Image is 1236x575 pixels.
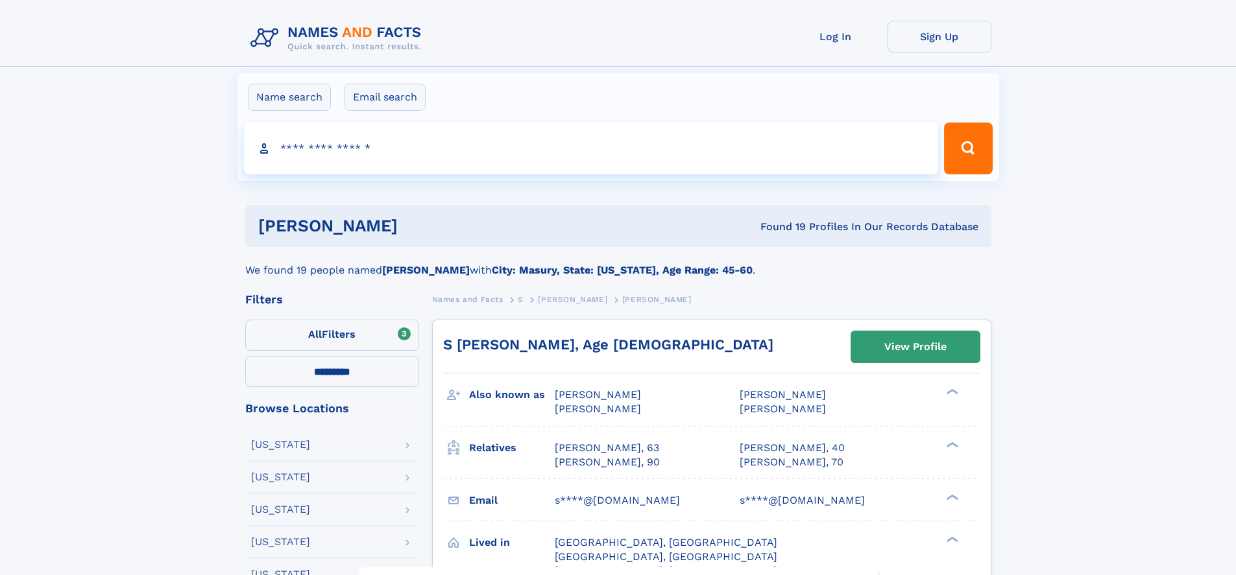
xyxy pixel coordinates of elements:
[555,441,659,455] a: [PERSON_NAME], 63
[518,291,524,307] a: S
[492,264,753,276] b: City: Masury, State: [US_STATE], Age Range: 45-60
[943,493,959,501] div: ❯
[943,535,959,543] div: ❯
[469,532,555,554] h3: Lived in
[944,123,992,174] button: Search Button
[740,388,826,401] span: [PERSON_NAME]
[245,21,432,56] img: Logo Names and Facts
[555,403,641,415] span: [PERSON_NAME]
[251,537,310,547] div: [US_STATE]
[251,504,310,515] div: [US_STATE]
[258,218,579,234] h1: [PERSON_NAME]
[555,388,641,401] span: [PERSON_NAME]
[469,437,555,459] h3: Relatives
[469,489,555,511] h3: Email
[251,440,310,450] div: [US_STATE]
[245,403,419,414] div: Browse Locations
[308,328,322,340] span: All
[443,336,773,353] a: S [PERSON_NAME], Age [DEMOGRAPHIC_DATA]
[555,455,660,469] a: [PERSON_NAME], 90
[555,550,777,563] span: [GEOGRAPHIC_DATA], [GEOGRAPHIC_DATA]
[248,84,331,111] label: Name search
[740,403,826,415] span: [PERSON_NAME]
[432,291,503,307] a: Names and Facts
[579,220,978,234] div: Found 19 Profiles In Our Records Database
[784,21,888,53] a: Log In
[244,123,939,174] input: search input
[469,384,555,406] h3: Also known as
[245,294,419,305] div: Filters
[884,332,947,362] div: View Profile
[622,295,692,304] span: [PERSON_NAME]
[555,536,777,548] span: [GEOGRAPHIC_DATA], [GEOGRAPHIC_DATA]
[943,388,959,396] div: ❯
[345,84,426,111] label: Email search
[740,455,843,469] a: [PERSON_NAME], 70
[943,440,959,449] div: ❯
[740,441,845,455] a: [PERSON_NAME], 40
[518,295,524,304] span: S
[245,247,991,278] div: We found 19 people named with .
[538,295,607,304] span: [PERSON_NAME]
[382,264,470,276] b: [PERSON_NAME]
[888,21,991,53] a: Sign Up
[538,291,607,307] a: [PERSON_NAME]
[251,472,310,482] div: [US_STATE]
[851,331,980,362] a: View Profile
[245,320,419,351] label: Filters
